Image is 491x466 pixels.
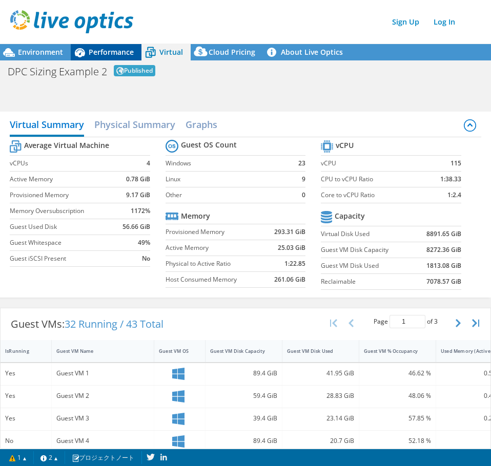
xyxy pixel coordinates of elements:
[10,114,84,137] h2: Virtual Summary
[159,348,188,354] div: Guest VM OS
[131,206,150,216] b: 1172%
[209,47,255,57] span: Cloud Pricing
[364,413,431,424] div: 57.85 %
[142,253,150,264] b: No
[10,253,119,264] label: Guest iSCSI Present
[10,10,133,33] img: live_optics_svg.svg
[166,190,293,200] label: Other
[1,308,174,340] div: Guest VMs:
[33,451,65,464] a: 2
[284,259,305,269] b: 1:22.85
[8,67,107,77] h1: DPC Sizing Example 2
[321,261,416,271] label: Guest VM Disk Used
[428,14,460,29] a: Log In
[138,238,150,248] b: 49%
[287,435,354,447] div: 20.7 GiB
[336,140,354,151] b: vCPU
[451,158,461,168] b: 115
[364,368,431,379] div: 46.62 %
[426,261,461,271] b: 1813.08 GiB
[24,140,109,151] b: Average Virtual Machine
[89,47,134,57] span: Performance
[321,190,424,200] label: Core to vCPU Ratio
[56,368,149,379] div: Guest VM 1
[278,243,305,253] b: 25.03 GiB
[263,44,351,60] a: About Live Optics
[364,390,431,401] div: 48.06 %
[298,158,305,168] b: 23
[5,435,47,447] div: No
[374,315,438,328] span: Page of
[166,243,265,253] label: Active Memory
[166,174,293,184] label: Linux
[321,229,416,239] label: Virtual Disk Used
[274,227,305,237] b: 293.31 GiB
[166,259,265,269] label: Physical to Active Ratio
[126,190,150,200] b: 9.17 GiB
[426,245,461,255] b: 8272.36 GiB
[114,65,155,76] span: Published
[274,274,305,285] b: 261.06 GiB
[166,274,265,285] label: Host Consumed Memory
[10,174,119,184] label: Active Memory
[302,174,305,184] b: 9
[287,348,342,354] div: Guest VM Disk Used
[287,413,354,424] div: 23.14 GiB
[5,390,47,401] div: Yes
[10,238,119,248] label: Guest Whitespace
[426,229,461,239] b: 8891.65 GiB
[210,413,277,424] div: 39.4 GiB
[335,211,365,221] b: Capacity
[364,435,431,447] div: 52.18 %
[10,158,119,168] label: vCPUs
[186,114,217,135] h2: Graphs
[126,174,150,184] b: 0.78 GiB
[2,451,34,464] a: 1
[440,174,461,184] b: 1:38.33
[94,114,175,135] h2: Physical Summary
[65,451,142,464] a: プロジェクトノート
[166,227,265,237] label: Provisioned Memory
[390,315,425,328] input: jump to page
[181,140,237,150] b: Guest OS Count
[210,348,265,354] div: Guest VM Disk Capacity
[321,174,424,184] label: CPU to vCPU Ratio
[56,348,137,354] div: Guest VM Name
[210,435,277,447] div: 89.4 GiB
[56,435,149,447] div: Guest VM 4
[321,158,424,168] label: vCPU
[147,158,150,168] b: 4
[447,190,461,200] b: 1:2.4
[364,348,419,354] div: Guest VM % Occupancy
[210,390,277,401] div: 59.4 GiB
[5,368,47,379] div: Yes
[210,368,277,379] div: 89.4 GiB
[56,390,149,401] div: Guest VM 2
[18,47,63,57] span: Environment
[122,222,150,232] b: 56.66 GiB
[302,190,305,200] b: 0
[56,413,149,424] div: Guest VM 3
[65,317,163,331] span: 32 Running / 43 Total
[10,222,119,232] label: Guest Used Disk
[434,317,438,326] span: 3
[287,368,354,379] div: 41.95 GiB
[321,277,416,287] label: Reclaimable
[321,245,416,255] label: Guest VM Disk Capacity
[387,14,424,29] a: Sign Up
[166,158,293,168] label: Windows
[10,206,119,216] label: Memory Oversubscription
[10,190,119,200] label: Provisioned Memory
[287,390,354,401] div: 28.83 GiB
[181,211,210,221] b: Memory
[426,277,461,287] b: 7078.57 GiB
[5,413,47,424] div: Yes
[159,47,183,57] span: Virtual
[5,348,34,354] div: IsRunning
